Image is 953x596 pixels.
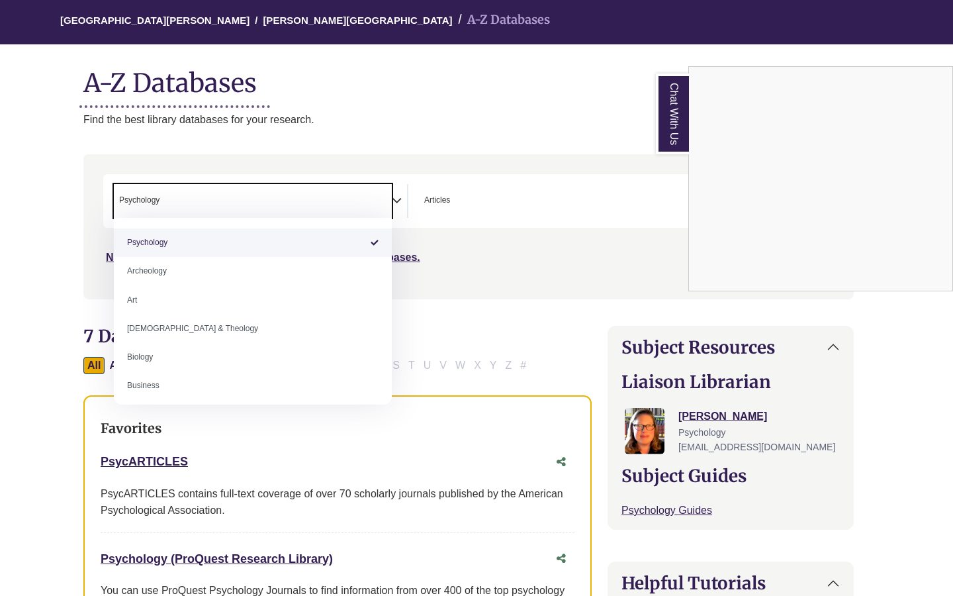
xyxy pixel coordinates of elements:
span: 7 Databases Found for: [83,325,277,347]
button: Subject Resources [608,326,853,368]
li: Business [114,372,392,400]
div: Alpha-list to filter by first letter of database name [83,359,531,370]
li: [DEMOGRAPHIC_DATA] & Theology [114,315,392,343]
button: Share this database [548,450,574,475]
img: Jessica Moore [625,408,664,454]
a: [PERSON_NAME][GEOGRAPHIC_DATA] [263,13,452,26]
p: Find the best library databases for your research. [83,111,854,128]
li: A-Z Databases [453,11,550,30]
iframe: Chat Widget [689,67,952,291]
h2: Subject Guides [621,466,840,486]
nav: Search filters [83,154,854,299]
li: Articles [419,194,450,207]
li: Psychology [114,228,392,257]
textarea: Search [162,197,168,207]
li: Biology [114,343,392,372]
span: [EMAIL_ADDRESS][DOMAIN_NAME] [678,442,835,452]
h2: Liaison Librarian [621,372,840,392]
button: Share this database [548,546,574,571]
span: Articles [424,194,450,207]
a: PsycARTICLES [101,455,188,468]
a: [PERSON_NAME] [678,411,767,422]
div: Chat With Us [688,66,953,291]
a: Psychology (ProQuest Research Library) [101,552,333,566]
a: Not sure where to start? Check our Recommended Databases. [106,252,420,263]
button: Filter Results A [105,357,121,374]
li: Archeology [114,257,392,285]
button: All [83,357,105,374]
h3: Favorites [101,421,574,436]
span: Psychology [119,194,159,207]
a: Psychology Guides [621,505,712,516]
a: Chat With Us [656,74,689,154]
li: Art [114,286,392,315]
span: Psychology [678,427,726,438]
a: [GEOGRAPHIC_DATA][PERSON_NAME] [60,13,250,26]
li: Psychology [114,194,159,207]
div: PsycARTICLES contains full-text coverage of over 70 scholarly journals published by the American ... [101,485,574,519]
h1: A-Z Databases [83,58,854,98]
textarea: Search [453,197,459,207]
